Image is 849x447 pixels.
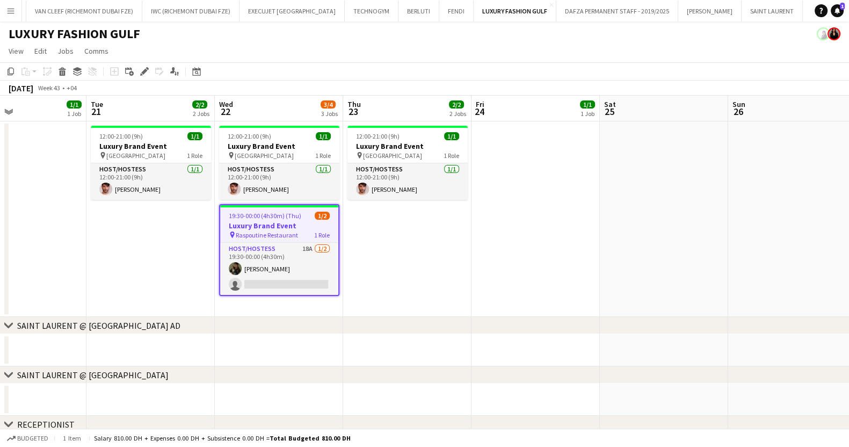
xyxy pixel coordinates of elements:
span: 12:00-21:00 (9h) [99,132,143,140]
span: [GEOGRAPHIC_DATA] [363,152,422,160]
div: 3 Jobs [321,110,338,118]
span: Jobs [57,46,74,56]
app-card-role: Host/Hostess1/112:00-21:00 (9h)[PERSON_NAME] [219,163,339,200]
app-card-role: Host/Hostess1/112:00-21:00 (9h)[PERSON_NAME] [91,163,211,200]
span: [GEOGRAPHIC_DATA] [235,152,294,160]
button: EXECUJET [GEOGRAPHIC_DATA] [240,1,345,21]
button: TECHNOGYM [345,1,398,21]
div: SAINT LAURENT @ [GEOGRAPHIC_DATA] AD [17,320,180,331]
span: 24 [474,105,484,118]
span: 1 item [59,434,85,442]
app-user-avatar: Sarah Wannous [817,27,830,40]
a: View [4,44,28,58]
span: 1 Role [444,152,459,160]
h1: LUXURY FASHION GULF [9,26,140,42]
div: 1 Job [67,110,81,118]
app-job-card: 12:00-21:00 (9h)1/1Luxury Brand Event [GEOGRAPHIC_DATA]1 RoleHost/Hostess1/112:00-21:00 (9h)[PERS... [91,126,211,200]
span: 12:00-21:00 (9h) [356,132,400,140]
span: 19:30-00:00 (4h30m) (Thu) [229,212,301,220]
span: [GEOGRAPHIC_DATA] [106,152,165,160]
span: 1/1 [67,100,82,109]
span: Total Budgeted 810.00 DH [270,434,351,442]
h3: Luxury Brand Event [91,141,211,151]
span: 25 [603,105,616,118]
button: [PERSON_NAME] [678,1,742,21]
div: 1 Job [580,110,594,118]
app-card-role: Host/Hostess18A1/219:30-00:00 (4h30m)[PERSON_NAME] [220,243,338,295]
button: DAFZA PERMANENT STAFF - 2019/2025 [556,1,678,21]
a: Jobs [53,44,78,58]
div: SAINT LAURENT @ [GEOGRAPHIC_DATA] [17,370,169,380]
span: Edit [34,46,47,56]
a: Edit [30,44,51,58]
button: HERMES [803,1,843,21]
span: Budgeted [17,435,48,442]
span: 1/1 [316,132,331,140]
span: 3/4 [321,100,336,109]
span: 1 [840,3,845,10]
div: [DATE] [9,83,33,93]
button: LUXURY FASHION GULF [474,1,556,21]
app-card-role: Host/Hostess1/112:00-21:00 (9h)[PERSON_NAME] [347,163,468,200]
span: 1/1 [187,132,202,140]
span: 1/1 [580,100,595,109]
button: SAINT LAURENT [742,1,803,21]
div: Salary 810.00 DH + Expenses 0.00 DH + Subsistence 0.00 DH = [94,434,351,442]
span: Tue [91,99,103,109]
h3: Luxury Brand Event [219,141,339,151]
h3: Luxury Brand Event [347,141,468,151]
span: Raspoutine Restaurant [236,231,298,239]
span: Week 43 [35,84,62,92]
span: Sun [732,99,745,109]
a: 1 [831,4,844,17]
div: 2 Jobs [449,110,466,118]
button: Budgeted [5,432,50,444]
span: 1 Role [314,231,330,239]
span: 12:00-21:00 (9h) [228,132,271,140]
span: 1 Role [315,152,331,160]
span: 1/2 [315,212,330,220]
span: 21 [89,105,103,118]
button: VAN CLEEF (RICHEMONT DUBAI FZE) [26,1,142,21]
span: 22 [217,105,233,118]
div: RECEPTIONIST [17,419,75,430]
span: 1/1 [444,132,459,140]
span: Fri [476,99,484,109]
span: Wed [219,99,233,109]
app-job-card: 19:30-00:00 (4h30m) (Thu)1/2Luxury Brand Event Raspoutine Restaurant1 RoleHost/Hostess18A1/219:30... [219,204,339,296]
div: 2 Jobs [193,110,209,118]
span: Comms [84,46,108,56]
button: BERLUTI [398,1,439,21]
span: 2/2 [449,100,464,109]
app-job-card: 12:00-21:00 (9h)1/1Luxury Brand Event [GEOGRAPHIC_DATA]1 RoleHost/Hostess1/112:00-21:00 (9h)[PERS... [347,126,468,200]
span: 23 [346,105,361,118]
span: Sat [604,99,616,109]
a: Comms [80,44,113,58]
span: 2/2 [192,100,207,109]
span: 26 [731,105,745,118]
app-job-card: 12:00-21:00 (9h)1/1Luxury Brand Event [GEOGRAPHIC_DATA]1 RoleHost/Hostess1/112:00-21:00 (9h)[PERS... [219,126,339,200]
h3: Luxury Brand Event [220,221,338,230]
span: 1 Role [187,152,202,160]
div: +04 [67,84,77,92]
button: FENDI [439,1,474,21]
button: IWC (RICHEMONT DUBAI FZE) [142,1,240,21]
span: View [9,46,24,56]
app-user-avatar: Maria Fernandes [828,27,840,40]
span: Thu [347,99,361,109]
